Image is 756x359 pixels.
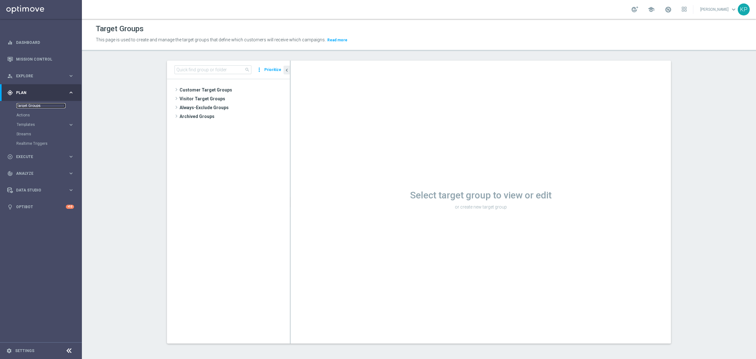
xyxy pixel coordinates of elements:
[68,170,74,176] i: keyboard_arrow_right
[245,67,250,72] span: search
[16,34,74,51] a: Dashboard
[180,103,290,112] span: Always-Exclude Groups
[7,57,74,62] button: Mission Control
[16,103,66,108] a: Target Groups
[16,155,68,159] span: Execute
[7,154,68,160] div: Execute
[7,198,74,215] div: Optibot
[16,101,81,110] div: Target Groups
[7,90,74,95] button: gps_fixed Plan keyboard_arrow_right
[7,204,13,210] i: lightbulb
[263,66,282,74] button: Prioritize
[16,139,81,148] div: Realtime Triggers
[7,73,13,79] i: person_search
[17,123,62,127] span: Templates
[7,188,74,193] button: Data Studio keyboard_arrow_right
[180,85,290,94] span: Customer Target Groups
[738,3,750,15] div: KP
[284,67,290,73] i: chevron_left
[16,122,74,127] button: Templates keyboard_arrow_right
[327,37,348,44] button: Read more
[7,74,74,79] button: person_search Explore keyboard_arrow_right
[16,91,68,95] span: Plan
[283,66,290,74] button: chevron_left
[7,73,68,79] div: Explore
[16,120,81,129] div: Templates
[68,122,74,128] i: keyboard_arrow_right
[16,113,66,118] a: Actions
[96,24,144,33] h1: Target Groups
[7,171,74,176] button: track_changes Analyze keyboard_arrow_right
[15,349,34,353] a: Settings
[7,171,68,176] div: Analyze
[68,154,74,160] i: keyboard_arrow_right
[16,141,66,146] a: Realtime Triggers
[730,6,737,13] span: keyboard_arrow_down
[291,204,671,210] p: or create new target group
[17,123,68,127] div: Templates
[291,190,671,201] h1: Select target group to view or edit
[7,51,74,68] div: Mission Control
[7,40,13,45] i: equalizer
[7,90,13,96] i: gps_fixed
[7,204,74,209] button: lightbulb Optibot +10
[175,65,251,74] input: Quick find group or folder
[68,73,74,79] i: keyboard_arrow_right
[16,132,66,137] a: Streams
[16,110,81,120] div: Actions
[68,187,74,193] i: keyboard_arrow_right
[180,94,290,103] span: Visitor Target Groups
[16,198,66,215] a: Optibot
[96,37,326,42] span: This page is used to create and manage the target groups that define which customers will receive...
[16,51,74,68] a: Mission Control
[180,112,290,121] span: Archived Groups
[6,348,12,354] i: settings
[7,34,74,51] div: Dashboard
[7,90,68,96] div: Plan
[256,65,262,74] i: more_vert
[16,172,68,175] span: Analyze
[16,188,68,192] span: Data Studio
[7,154,13,160] i: play_circle_outline
[7,40,74,45] button: equalizer Dashboard
[68,90,74,96] i: keyboard_arrow_right
[7,171,13,176] i: track_changes
[16,74,68,78] span: Explore
[16,129,81,139] div: Streams
[66,205,74,209] div: +10
[700,5,738,14] a: [PERSON_NAME]keyboard_arrow_down
[648,6,655,13] span: school
[7,154,74,159] button: play_circle_outline Execute keyboard_arrow_right
[7,187,68,193] div: Data Studio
